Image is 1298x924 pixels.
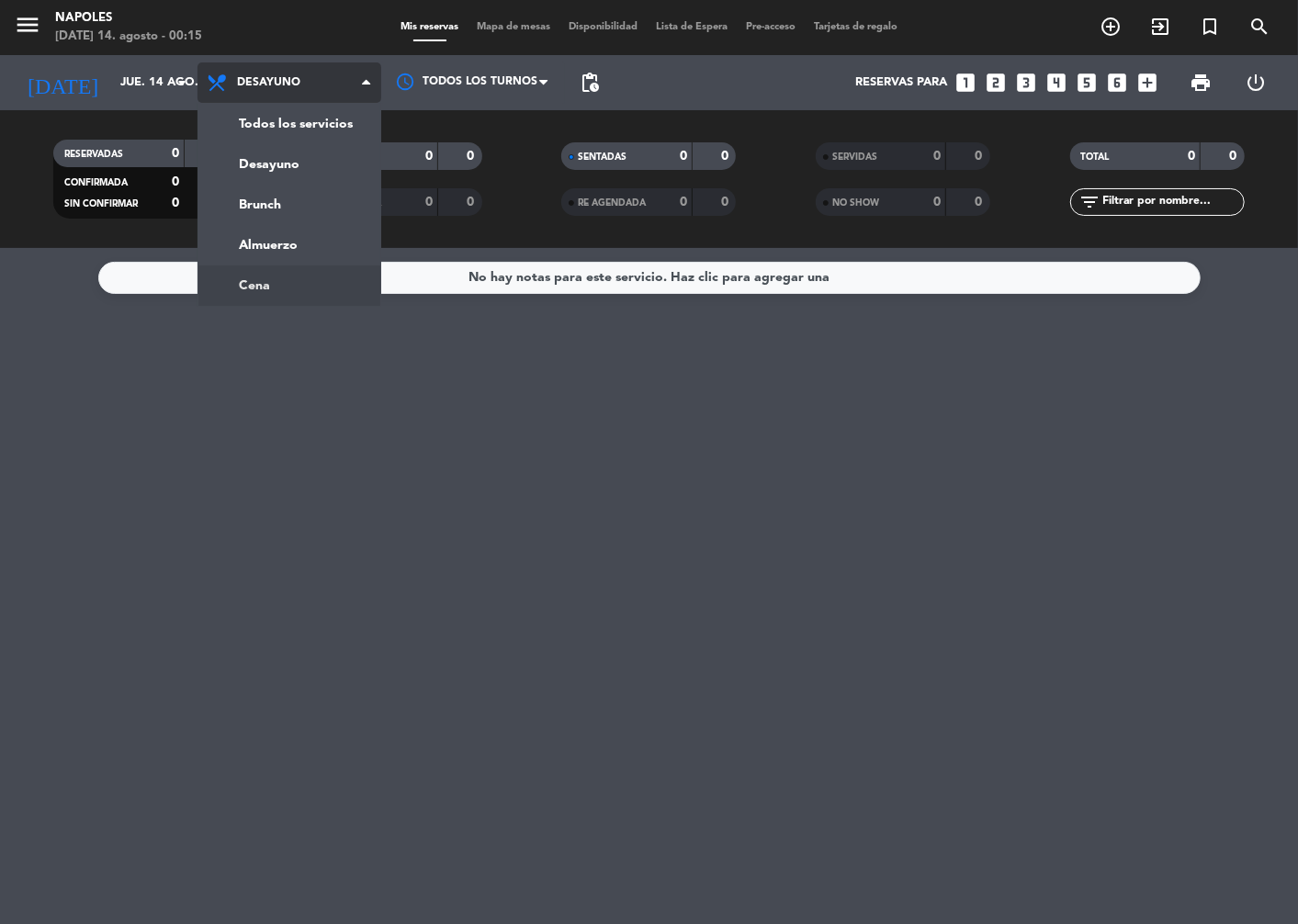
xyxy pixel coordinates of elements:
[1199,16,1221,38] i: turned_in_not
[64,178,128,187] span: CONFIRMADA
[14,62,111,103] i: [DATE]
[976,150,987,163] strong: 0
[954,71,978,95] i: looks_one
[391,22,468,32] span: Mis reservas
[647,22,737,32] span: Lista de Espera
[468,267,830,288] div: No hay notas para este servicio. Haz clic para agregar una
[1190,72,1212,94] span: print
[14,11,41,39] i: menu
[1229,150,1240,163] strong: 0
[172,175,179,188] strong: 0
[467,150,478,163] strong: 0
[64,150,123,159] span: RESERVADAS
[467,196,478,208] strong: 0
[578,198,646,208] span: RE AGENDADA
[832,198,879,208] span: NO SHOW
[425,150,433,163] strong: 0
[468,22,559,32] span: Mapa de mesas
[1136,71,1160,95] i: add_box
[198,104,380,144] a: Todos los servicios
[559,22,647,32] span: Disponibilidad
[579,72,601,94] span: pending_actions
[680,150,687,163] strong: 0
[55,9,202,28] div: Napoles
[1106,71,1130,95] i: looks_6
[198,144,380,185] a: Desayuno
[172,197,179,209] strong: 0
[1149,16,1171,38] i: exit_to_app
[1188,150,1195,163] strong: 0
[1246,72,1268,94] i: power_settings_new
[172,147,179,160] strong: 0
[1101,192,1244,212] input: Filtrar por nombre...
[1079,191,1101,213] i: filter_list
[805,22,907,32] span: Tarjetas de regalo
[237,76,300,89] span: Desayuno
[578,152,626,162] span: SENTADAS
[171,72,193,94] i: arrow_drop_down
[933,196,941,208] strong: 0
[198,225,380,265] a: Almuerzo
[721,196,732,208] strong: 0
[14,11,41,45] button: menu
[680,196,687,208] strong: 0
[1100,16,1122,38] i: add_circle_outline
[1228,55,1284,110] div: LOG OUT
[737,22,805,32] span: Pre-acceso
[55,28,202,46] div: [DATE] 14. agosto - 00:15
[425,196,433,208] strong: 0
[1015,71,1039,95] i: looks_3
[976,196,987,208] strong: 0
[198,265,380,306] a: Cena
[933,150,941,163] strong: 0
[856,75,948,90] span: Reservas para
[1081,152,1110,162] span: TOTAL
[1248,16,1270,38] i: search
[985,71,1009,95] i: looks_two
[198,185,380,225] a: Brunch
[64,199,138,208] span: SIN CONFIRMAR
[1076,71,1100,95] i: looks_5
[832,152,877,162] span: SERVIDAS
[1045,71,1069,95] i: looks_4
[721,150,732,163] strong: 0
